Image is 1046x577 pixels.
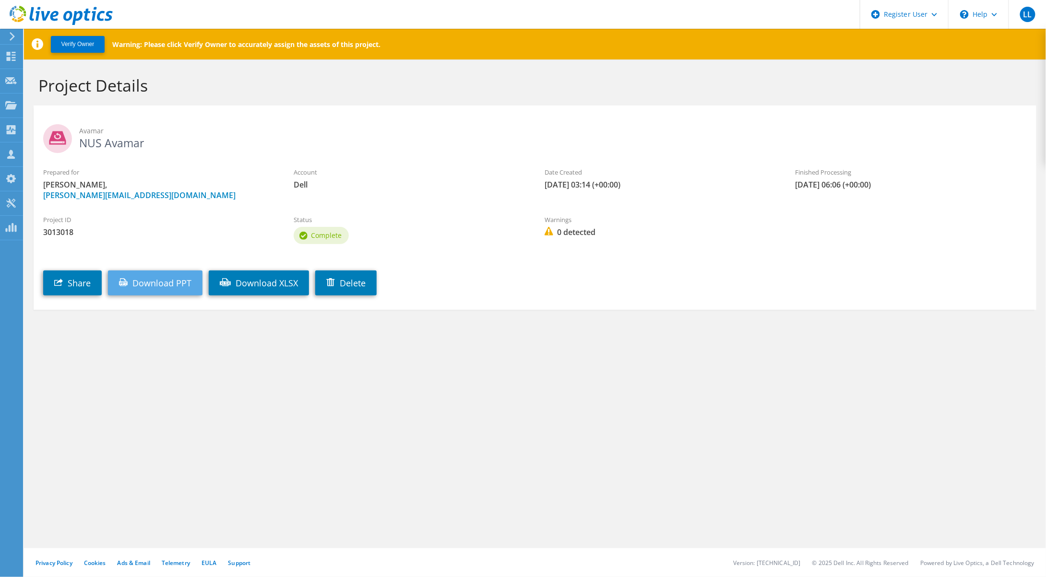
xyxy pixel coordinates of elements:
[315,271,377,295] a: Delete
[112,40,380,49] p: Warning: Please click Verify Owner to accurately assign the assets of this project.
[38,75,1027,95] h1: Project Details
[294,215,525,224] label: Status
[545,167,776,177] label: Date Created
[294,167,525,177] label: Account
[920,559,1034,567] li: Powered by Live Optics, a Dell Technology
[209,271,309,295] a: Download XLSX
[36,559,72,567] a: Privacy Policy
[294,179,525,190] span: Dell
[545,215,776,224] label: Warnings
[311,231,342,240] span: Complete
[43,179,274,200] span: [PERSON_NAME],
[733,559,801,567] li: Version: [TECHNICAL_ID]
[545,227,776,237] span: 0 detected
[51,36,105,53] button: Verify Owner
[202,559,216,567] a: EULA
[84,559,106,567] a: Cookies
[1020,7,1035,22] span: LL
[43,271,102,295] a: Share
[43,167,274,177] label: Prepared for
[43,215,274,224] label: Project ID
[108,271,202,295] a: Download PPT
[162,559,190,567] a: Telemetry
[795,167,1026,177] label: Finished Processing
[43,124,1027,148] h2: NUS Avamar
[960,10,969,19] svg: \n
[795,179,1026,190] span: [DATE] 06:06 (+00:00)
[545,179,776,190] span: [DATE] 03:14 (+00:00)
[228,559,250,567] a: Support
[43,227,274,237] span: 3013018
[118,559,150,567] a: Ads & Email
[79,126,1027,136] span: Avamar
[812,559,909,567] li: © 2025 Dell Inc. All Rights Reserved
[43,190,236,200] a: [PERSON_NAME][EMAIL_ADDRESS][DOMAIN_NAME]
